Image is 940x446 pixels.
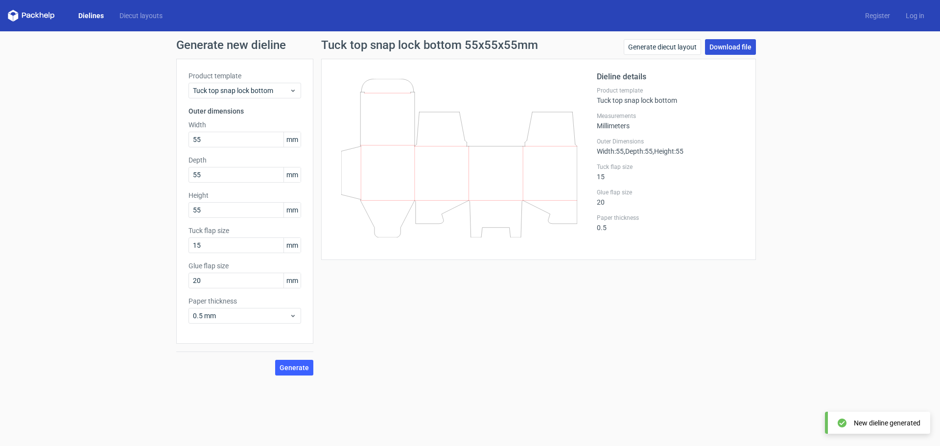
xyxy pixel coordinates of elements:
label: Outer Dimensions [597,138,744,145]
label: Product template [188,71,301,81]
h1: Tuck top snap lock bottom 55x55x55mm [321,39,538,51]
span: , Height : 55 [653,147,683,155]
span: Tuck top snap lock bottom [193,86,289,95]
div: New dieline generated [854,418,920,428]
label: Width [188,120,301,130]
label: Measurements [597,112,744,120]
span: , Depth : 55 [624,147,653,155]
div: Millimeters [597,112,744,130]
a: Generate diecut layout [624,39,701,55]
label: Depth [188,155,301,165]
a: Download file [705,39,756,55]
span: Generate [280,364,309,371]
span: mm [283,167,301,182]
div: 0.5 [597,214,744,232]
label: Tuck flap size [188,226,301,235]
label: Paper thickness [597,214,744,222]
label: Tuck flap size [597,163,744,171]
button: Generate [275,360,313,376]
span: mm [283,203,301,217]
label: Paper thickness [188,296,301,306]
div: 15 [597,163,744,181]
a: Log in [898,11,932,21]
span: 0.5 mm [193,311,289,321]
a: Register [857,11,898,21]
div: Tuck top snap lock bottom [597,87,744,104]
h2: Dieline details [597,71,744,83]
h1: Generate new dieline [176,39,764,51]
span: mm [283,132,301,147]
a: Diecut layouts [112,11,170,21]
span: mm [283,238,301,253]
h3: Outer dimensions [188,106,301,116]
div: 20 [597,188,744,206]
label: Glue flap size [188,261,301,271]
span: mm [283,273,301,288]
label: Height [188,190,301,200]
label: Glue flap size [597,188,744,196]
label: Product template [597,87,744,94]
span: Width : 55 [597,147,624,155]
a: Dielines [70,11,112,21]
